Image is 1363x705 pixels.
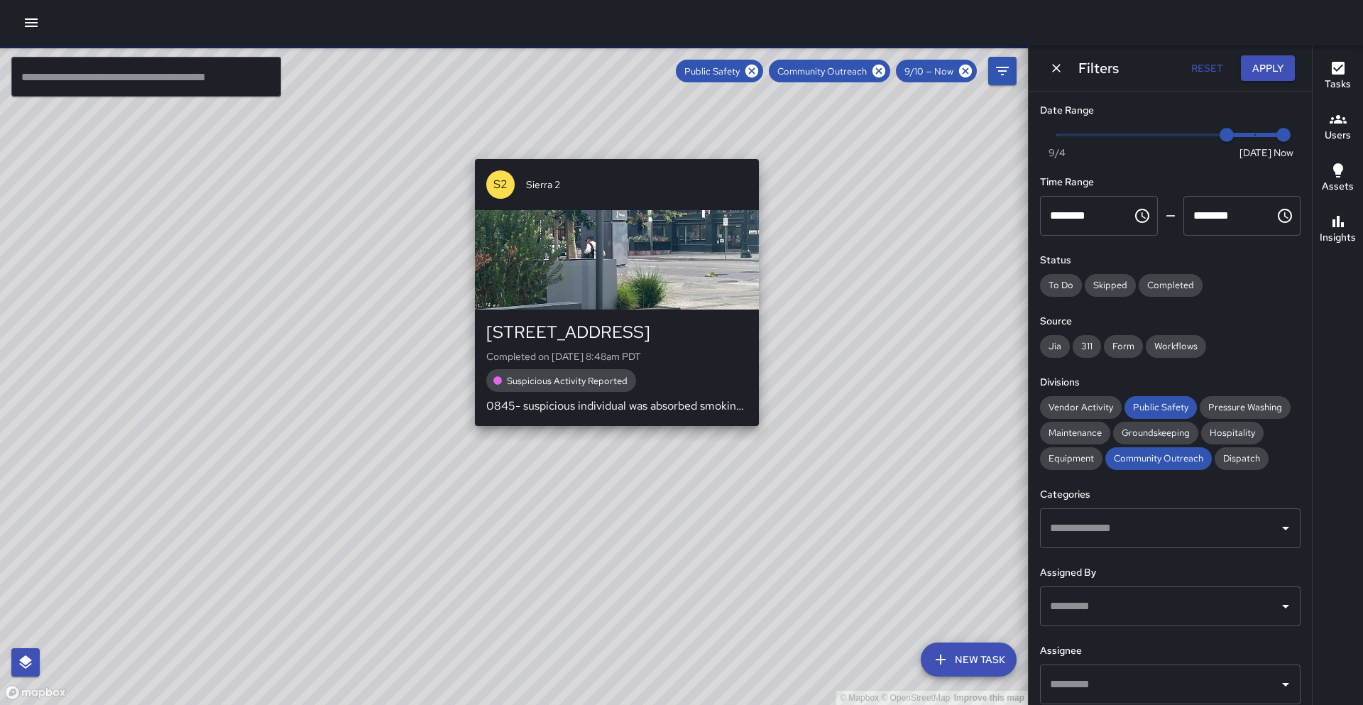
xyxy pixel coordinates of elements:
span: Public Safety [1124,401,1197,413]
div: Equipment [1040,447,1102,470]
h6: Assignee [1040,643,1301,659]
button: Apply [1241,55,1295,82]
p: Completed on [DATE] 8:48am PDT [486,349,748,364]
h6: Categories [1040,487,1301,503]
div: Hospitality [1201,422,1264,444]
div: Community Outreach [1105,447,1212,470]
p: 0845- suspicious individual was absorbed smoking some time of drug substance behind the Clorox bu... [486,398,748,415]
button: Open [1276,674,1296,694]
div: Public Safety [1124,396,1197,419]
div: Maintenance [1040,422,1110,444]
p: S2 [493,176,508,193]
span: Suspicious Activity Reported [498,375,636,387]
span: Pressure Washing [1200,401,1291,413]
span: Public Safety [676,65,748,77]
span: Hospitality [1201,427,1264,439]
button: Assets [1313,153,1363,204]
span: Jia [1040,340,1070,352]
span: To Do [1040,279,1082,291]
span: Vendor Activity [1040,401,1122,413]
span: Community Outreach [769,65,875,77]
h6: Status [1040,253,1301,268]
span: Community Outreach [1105,452,1212,464]
div: [STREET_ADDRESS] [486,321,748,344]
div: Form [1104,335,1143,358]
button: Reset [1184,55,1230,82]
div: Workflows [1146,335,1206,358]
div: Skipped [1085,274,1136,297]
h6: Tasks [1325,77,1351,92]
span: 9/4 [1049,146,1066,160]
span: 9/10 — Now [896,65,962,77]
h6: Users [1325,128,1351,143]
button: Open [1276,518,1296,538]
button: Insights [1313,204,1363,256]
span: Skipped [1085,279,1136,291]
div: 311 [1073,335,1101,358]
span: Workflows [1146,340,1206,352]
h6: Time Range [1040,175,1301,190]
span: Form [1104,340,1143,352]
button: Filters [988,57,1017,85]
span: Groundskeeping [1113,427,1198,439]
h6: Filters [1078,57,1119,80]
button: Choose time, selected time is 11:59 PM [1271,202,1299,230]
button: Tasks [1313,51,1363,102]
h6: Assets [1322,179,1354,195]
span: Dispatch [1215,452,1269,464]
h6: Assigned By [1040,565,1301,581]
button: Dismiss [1046,58,1067,79]
h6: Source [1040,314,1301,329]
div: Dispatch [1215,447,1269,470]
button: S2Sierra 2[STREET_ADDRESS]Completed on [DATE] 8:48am PDTSuspicious Activity Reported0845- suspici... [475,159,759,426]
div: Public Safety [676,60,763,82]
button: Choose time, selected time is 12:00 AM [1128,202,1156,230]
h6: Insights [1320,230,1356,246]
button: Open [1276,596,1296,616]
button: Users [1313,102,1363,153]
h6: Divisions [1040,375,1301,390]
div: 9/10 — Now [896,60,977,82]
div: Completed [1139,274,1203,297]
div: Community Outreach [769,60,890,82]
span: Maintenance [1040,427,1110,439]
span: 311 [1073,340,1101,352]
span: Sierra 2 [526,177,748,192]
span: Equipment [1040,452,1102,464]
div: Pressure Washing [1200,396,1291,419]
span: Now [1274,146,1293,160]
button: New Task [921,643,1017,677]
div: Groundskeeping [1113,422,1198,444]
h6: Date Range [1040,103,1301,119]
span: [DATE] [1239,146,1271,160]
div: To Do [1040,274,1082,297]
div: Vendor Activity [1040,396,1122,419]
div: Jia [1040,335,1070,358]
span: Completed [1139,279,1203,291]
